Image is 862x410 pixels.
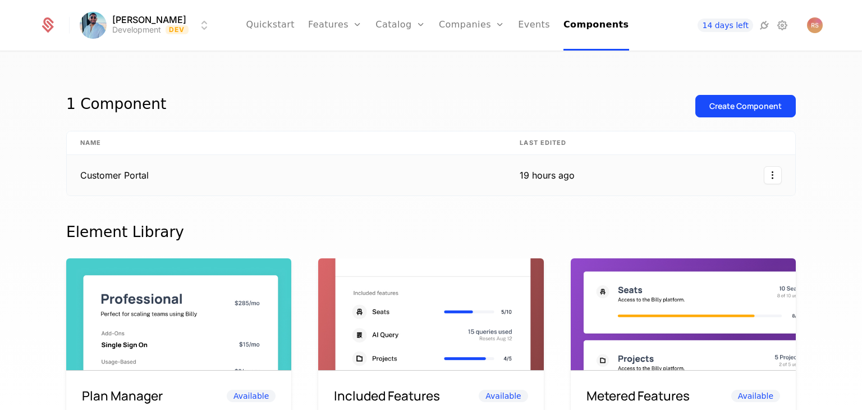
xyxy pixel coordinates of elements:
[764,166,782,184] button: Select action
[807,17,823,33] img: Rahul Sachdeva
[506,131,588,155] th: Last edited
[66,223,796,241] div: Element Library
[807,17,823,33] button: Open user button
[112,15,186,24] span: [PERSON_NAME]
[698,19,753,32] a: 14 days left
[112,24,161,35] div: Development
[67,131,506,155] th: Name
[334,386,440,406] h6: Included Features
[227,390,276,402] span: Available
[586,386,690,406] h6: Metered Features
[709,101,782,112] div: Create Component
[67,155,506,195] td: Customer Portal
[479,390,528,402] span: Available
[82,386,163,406] h6: Plan Manager
[776,19,789,32] a: Settings
[66,95,166,117] div: 1 Component
[758,19,771,32] a: Integrations
[166,25,189,34] span: Dev
[83,13,211,38] button: Select environment
[80,12,107,39] img: Rahul Sachdeva
[695,95,796,117] button: Create Component
[520,168,575,182] div: 19 hours ago
[731,390,780,402] span: Available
